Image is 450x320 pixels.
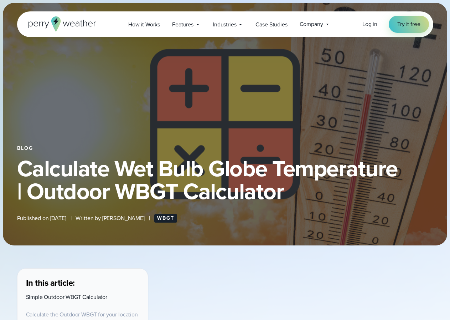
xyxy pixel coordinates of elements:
span: Written by [PERSON_NAME] [76,214,144,223]
h1: Calculate Wet Bulb Globe Temperature | Outdoor WBGT Calculator [17,157,433,203]
span: | [149,214,150,223]
span: Industries [213,20,236,29]
iframe: WBGT Explained: Listen as we break down all you need to know about WBGT Video [216,268,412,298]
span: Try it free [397,20,420,29]
a: Simple Outdoor WBGT Calculator [26,293,107,301]
div: Blog [17,146,433,151]
span: Features [172,20,193,29]
a: How it Works [122,17,166,32]
a: Log in [362,20,377,29]
span: How it Works [128,20,160,29]
a: WBGT [154,214,177,223]
span: Case Studies [255,20,287,29]
h3: In this article: [26,277,139,289]
span: | [71,214,72,223]
span: Published on [DATE] [17,214,66,223]
a: Try it free [389,16,429,33]
a: Case Studies [249,17,293,32]
span: Company [300,20,323,29]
